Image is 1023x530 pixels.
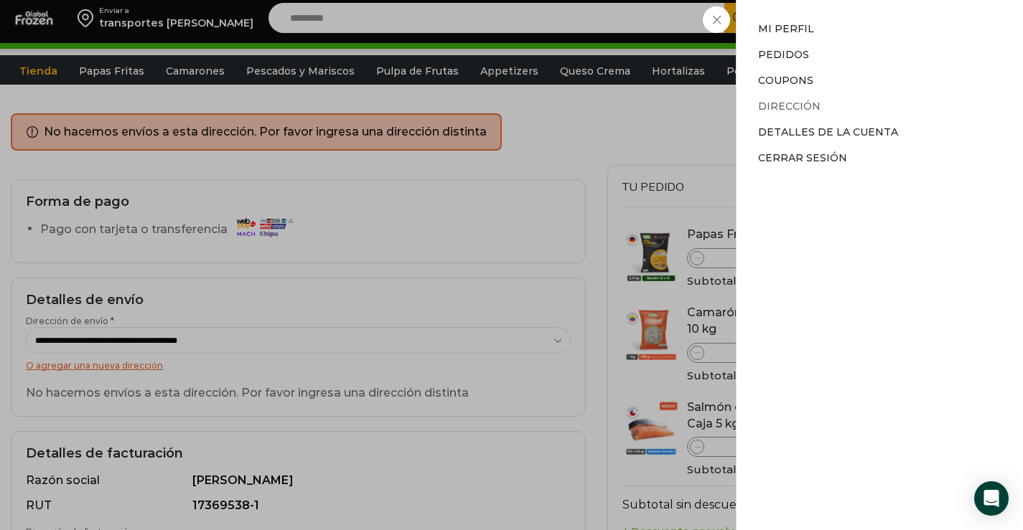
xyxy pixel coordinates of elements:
a: Pedidos [758,48,809,61]
a: Mi perfil [758,22,814,35]
a: Cerrar sesión [758,151,847,164]
a: Dirección [758,100,821,113]
a: Coupons [758,74,813,87]
div: Open Intercom Messenger [974,481,1009,516]
a: Detalles de la cuenta [758,126,898,138]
